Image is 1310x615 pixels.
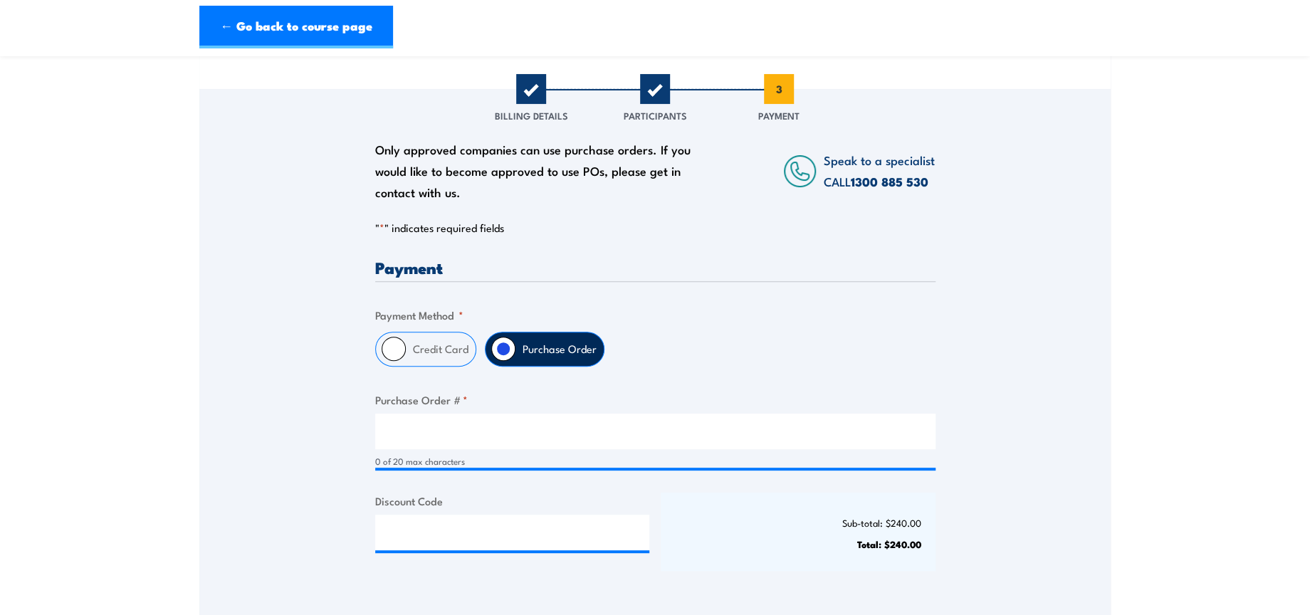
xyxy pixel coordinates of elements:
strong: Total: $240.00 [857,537,921,551]
div: 0 of 20 max characters [375,455,936,468]
a: 1300 885 530 [851,172,928,191]
span: Billing Details [495,108,568,122]
label: Purchase Order # [375,391,936,408]
p: " " indicates required fields [375,221,936,235]
span: 2 [640,74,670,104]
span: Payment [758,108,800,122]
span: 3 [764,74,794,104]
legend: Payment Method [375,307,463,323]
span: Speak to a specialist CALL [824,151,935,190]
label: Discount Code [375,493,650,509]
p: Sub-total: $240.00 [675,517,921,528]
a: ← Go back to course page [199,6,393,48]
label: Credit Card [406,332,476,366]
h3: Payment [375,259,936,275]
span: Participants [624,108,687,122]
span: 1 [516,74,546,104]
label: Purchase Order [515,332,604,366]
div: Only approved companies can use purchase orders. If you would like to become approved to use POs,... [375,139,698,203]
